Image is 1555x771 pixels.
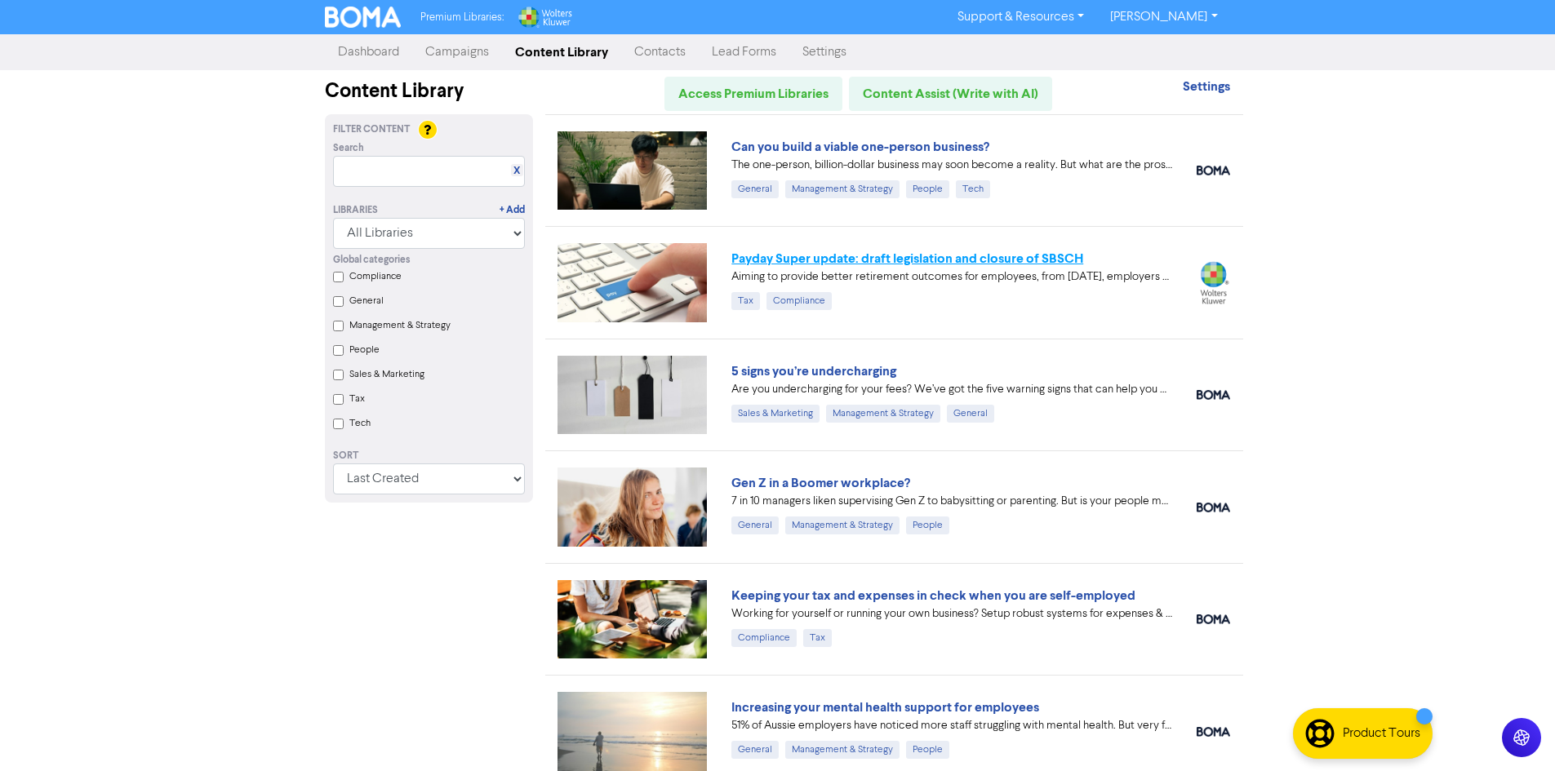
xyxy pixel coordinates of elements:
[826,405,940,423] div: Management & Strategy
[333,122,525,137] div: Filter Content
[731,629,797,647] div: Compliance
[731,605,1172,623] div: Working for yourself or running your own business? Setup robust systems for expenses & tax requir...
[1197,261,1230,304] img: wolters_kluwer
[731,516,779,534] div: General
[349,269,402,284] label: Compliance
[731,741,779,759] div: General
[731,292,760,310] div: Tax
[325,7,402,28] img: BOMA Logo
[349,392,365,406] label: Tax
[1183,78,1230,95] strong: Settings
[785,741,900,759] div: Management & Strategy
[1197,727,1230,737] img: boma
[803,629,832,647] div: Tax
[420,12,504,23] span: Premium Libraries:
[731,699,1039,716] a: Increasing your mental health support for employees
[1197,503,1230,512] img: boma
[699,36,789,69] a: Lead Forms
[789,36,860,69] a: Settings
[1183,81,1230,94] a: Settings
[500,203,525,218] a: + Add
[502,36,621,69] a: Content Library
[349,294,384,308] label: General
[333,203,378,218] div: Libraries
[731,405,820,423] div: Sales & Marketing
[1197,390,1230,400] img: boma_accounting
[906,741,949,759] div: People
[947,405,994,423] div: General
[1197,614,1230,624] img: boma_accounting
[325,36,412,69] a: Dashboard
[664,77,842,111] a: Access Premium Libraries
[513,165,520,177] a: X
[333,449,525,463] div: Sort
[766,292,832,310] div: Compliance
[731,363,896,379] a: 5 signs you’re undercharging
[1350,595,1555,771] iframe: Chat Widget
[1097,4,1230,30] a: [PERSON_NAME]
[349,318,451,333] label: Management & Strategy
[333,253,525,268] div: Global categories
[731,250,1083,267] a: Payday Super update: draft legislation and closure of SBSCH
[906,516,949,534] div: People
[349,416,371,431] label: Tech
[333,141,364,156] span: Search
[956,180,990,198] div: Tech
[731,381,1172,398] div: Are you undercharging for your fees? We’ve got the five warning signs that can help you diagnose ...
[731,268,1172,286] div: Aiming to provide better retirement outcomes for employees, from 1 July 2026, employers will be r...
[412,36,502,69] a: Campaigns
[621,36,699,69] a: Contacts
[849,77,1052,111] a: Content Assist (Write with AI)
[731,717,1172,734] div: 51% of Aussie employers have noticed more staff struggling with mental health. But very few have ...
[731,587,1135,604] a: Keeping your tax and expenses in check when you are self-employed
[325,77,533,106] div: Content Library
[731,180,779,198] div: General
[731,157,1172,174] div: The one-person, billion-dollar business may soon become a reality. But what are the pros and cons...
[349,343,380,357] label: People
[517,7,572,28] img: Wolters Kluwer
[785,180,900,198] div: Management & Strategy
[731,475,910,491] a: Gen Z in a Boomer workplace?
[944,4,1097,30] a: Support & Resources
[349,367,424,382] label: Sales & Marketing
[906,180,949,198] div: People
[731,139,989,155] a: Can you build a viable one-person business?
[1197,166,1230,175] img: boma
[731,493,1172,510] div: 7 in 10 managers liken supervising Gen Z to babysitting or parenting. But is your people manageme...
[785,516,900,534] div: Management & Strategy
